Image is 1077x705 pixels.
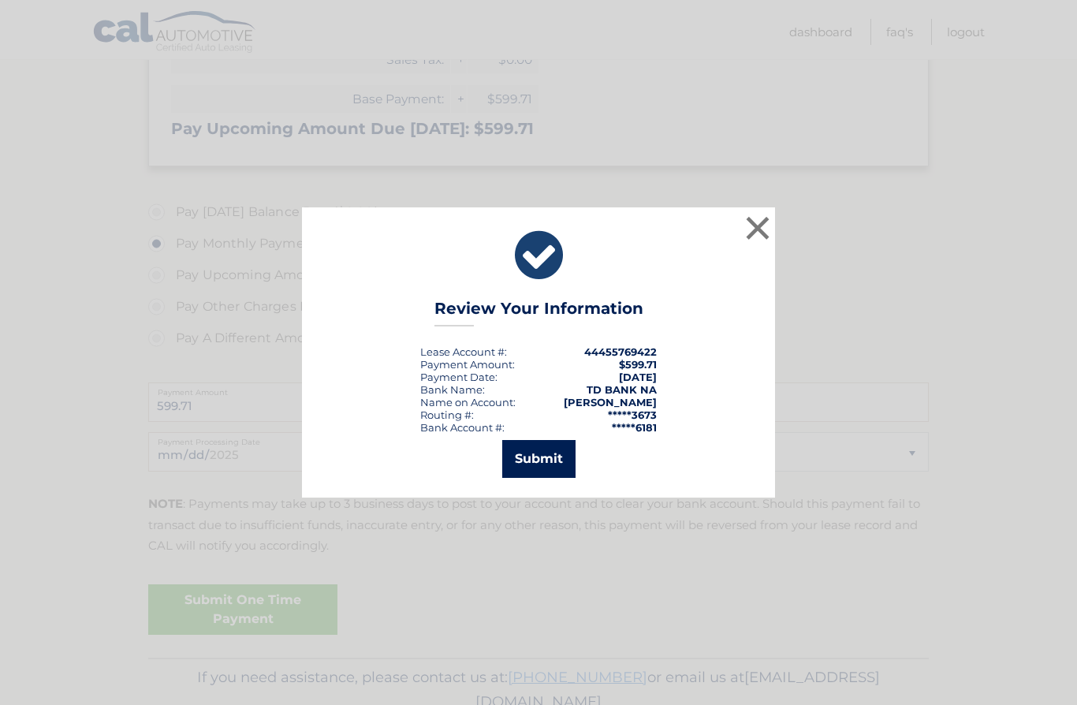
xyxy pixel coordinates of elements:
strong: 44455769422 [584,345,657,358]
strong: [PERSON_NAME] [564,396,657,408]
h3: Review Your Information [434,299,643,326]
div: Name on Account: [420,396,516,408]
div: Bank Account #: [420,421,505,434]
div: Payment Amount: [420,358,515,371]
div: Lease Account #: [420,345,507,358]
span: [DATE] [619,371,657,383]
span: Payment Date [420,371,495,383]
span: $599.71 [619,358,657,371]
strong: TD BANK NA [587,383,657,396]
button: Submit [502,440,576,478]
div: Routing #: [420,408,474,421]
div: : [420,371,498,383]
button: × [742,212,773,244]
div: Bank Name: [420,383,485,396]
